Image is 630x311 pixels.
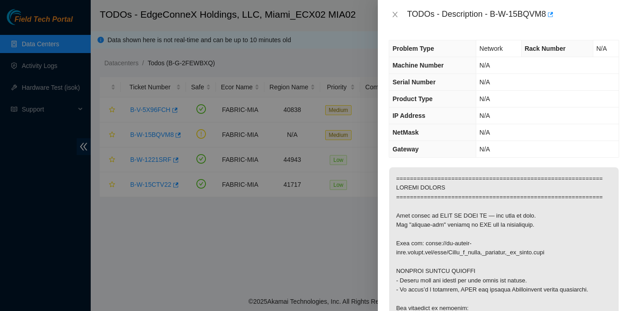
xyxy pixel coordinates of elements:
[392,78,435,86] span: Serial Number
[391,11,399,18] span: close
[392,45,434,52] span: Problem Type
[392,95,432,102] span: Product Type
[479,78,490,86] span: N/A
[392,62,444,69] span: Machine Number
[479,112,490,119] span: N/A
[479,129,490,136] span: N/A
[479,62,490,69] span: N/A
[479,45,503,52] span: Network
[389,10,401,19] button: Close
[525,45,566,52] span: Rack Number
[392,112,425,119] span: IP Address
[596,45,607,52] span: N/A
[479,146,490,153] span: N/A
[407,7,619,22] div: TODOs - Description - B-W-15BQVM8
[479,95,490,102] span: N/A
[392,129,419,136] span: NetMask
[392,146,419,153] span: Gateway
